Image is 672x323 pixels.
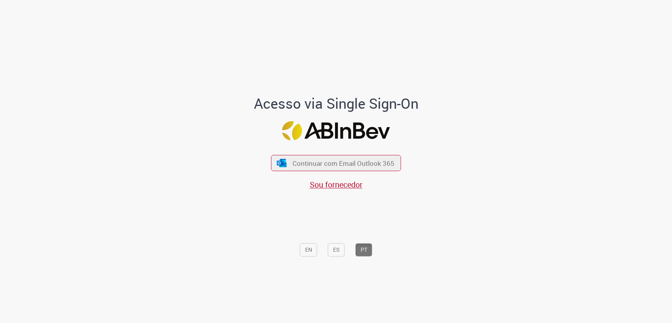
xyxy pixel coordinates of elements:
img: Logo ABInBev [282,121,390,140]
a: Sou fornecedor [310,180,363,190]
h1: Acesso via Single Sign-On [227,96,445,112]
span: Continuar com Email Outlook 365 [292,159,394,168]
button: EN [300,243,317,257]
button: ícone Azure/Microsoft 360 Continuar com Email Outlook 365 [271,155,401,171]
button: PT [355,243,372,257]
button: ES [328,243,345,257]
img: ícone Azure/Microsoft 360 [276,159,287,167]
